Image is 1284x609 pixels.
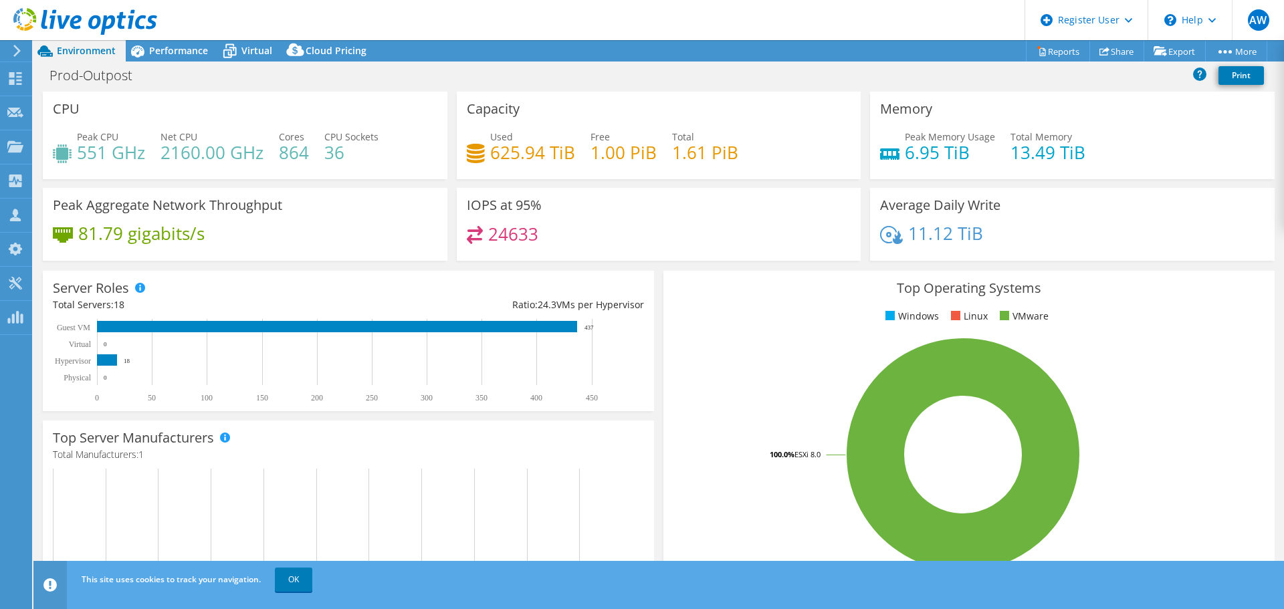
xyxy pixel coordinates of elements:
span: Free [591,130,610,143]
li: Linux [948,309,988,324]
h4: 81.79 gigabits/s [78,226,205,241]
h4: 24633 [488,227,538,241]
span: Peak CPU [77,130,118,143]
h4: Total Manufacturers: [53,447,644,462]
h4: 13.49 TiB [1010,145,1085,160]
text: Virtual [69,340,92,349]
span: Performance [149,44,208,57]
text: Hypervisor [55,356,91,366]
text: Physical [64,373,91,382]
span: Net CPU [160,130,197,143]
text: 450 [586,393,598,402]
span: 1 [138,448,144,461]
h1: Prod-Outpost [43,68,153,83]
text: 18 [124,358,130,364]
text: 400 [530,393,542,402]
h4: 1.00 PiB [591,145,657,160]
h4: 2160.00 GHz [160,145,263,160]
span: CPU Sockets [324,130,379,143]
span: 24.3 [538,298,556,311]
li: Windows [882,309,939,324]
h4: 1.61 PiB [672,145,738,160]
span: Environment [57,44,116,57]
span: Virtual [241,44,272,57]
text: 0 [104,374,107,381]
text: 437 [584,324,594,331]
span: Used [490,130,513,143]
text: 150 [256,393,268,402]
h4: 6.95 TiB [905,145,995,160]
h4: 551 GHz [77,145,145,160]
a: Share [1089,41,1144,62]
h3: IOPS at 95% [467,198,542,213]
text: 350 [475,393,488,402]
h4: 625.94 TiB [490,145,575,160]
text: 0 [95,393,99,402]
span: Total [672,130,694,143]
h3: Memory [880,102,932,116]
a: Export [1144,41,1206,62]
text: 200 [311,393,323,402]
text: 100 [201,393,213,402]
span: 18 [114,298,124,311]
h3: Server Roles [53,281,129,295]
h3: Top Server Manufacturers [53,431,214,445]
span: Total Memory [1010,130,1072,143]
span: Cores [279,130,304,143]
a: More [1205,41,1267,62]
text: 50 [148,393,156,402]
h3: CPU [53,102,80,116]
tspan: ESXi 8.0 [794,449,821,459]
h4: 11.12 TiB [908,226,983,241]
text: Guest VM [57,323,90,332]
h3: Top Operating Systems [673,281,1265,295]
div: Total Servers: [53,297,348,312]
span: Peak Memory Usage [905,130,995,143]
div: Ratio: VMs per Hypervisor [348,297,644,312]
span: This site uses cookies to track your navigation. [82,574,261,585]
h3: Average Daily Write [880,198,1000,213]
a: Print [1218,66,1264,85]
h4: 864 [279,145,309,160]
tspan: 100.0% [770,449,794,459]
a: Reports [1026,41,1090,62]
h3: Peak Aggregate Network Throughput [53,198,282,213]
text: 0 [104,341,107,348]
text: 250 [366,393,378,402]
text: 300 [421,393,433,402]
span: Cloud Pricing [306,44,366,57]
h3: Capacity [467,102,520,116]
a: OK [275,568,312,592]
svg: \n [1164,14,1176,26]
li: VMware [996,309,1049,324]
h4: 36 [324,145,379,160]
span: AW [1248,9,1269,31]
